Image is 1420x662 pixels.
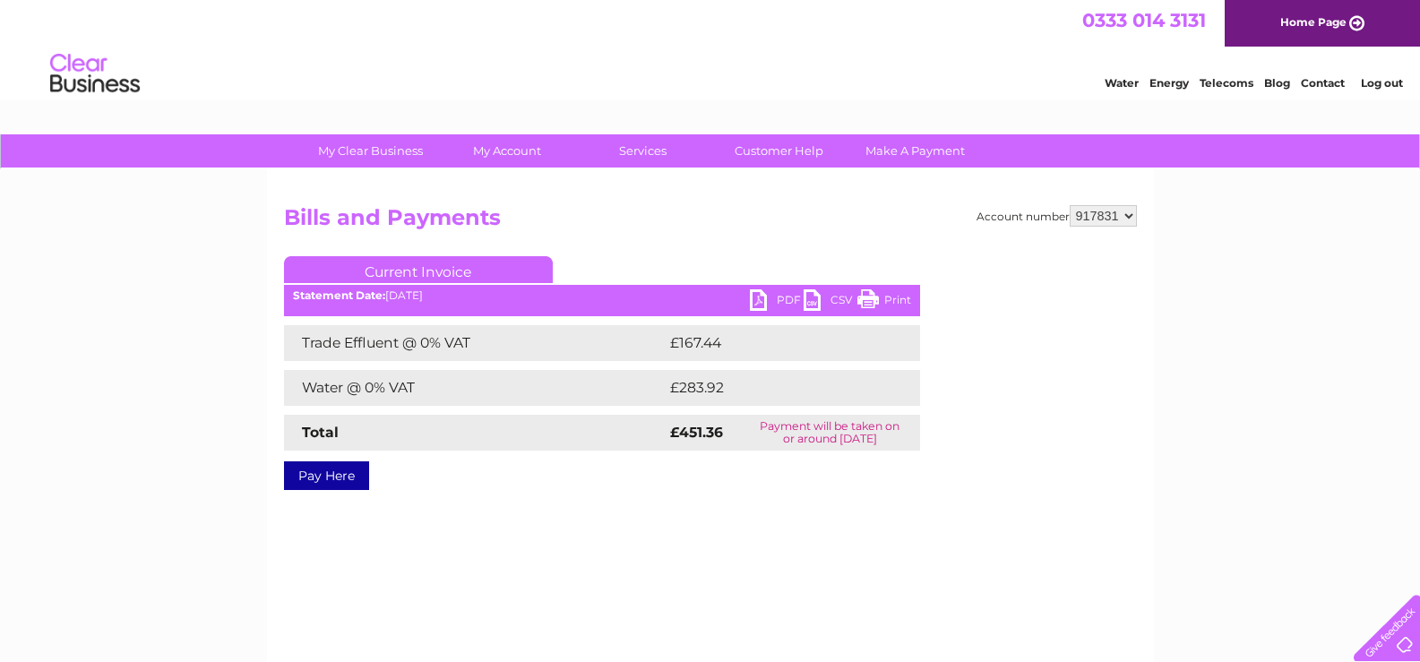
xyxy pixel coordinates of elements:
[569,134,717,168] a: Services
[841,134,989,168] a: Make A Payment
[705,134,853,168] a: Customer Help
[1082,9,1206,31] a: 0333 014 3131
[666,370,889,406] td: £283.92
[857,289,911,315] a: Print
[284,205,1137,239] h2: Bills and Payments
[433,134,581,168] a: My Account
[49,47,141,101] img: logo.png
[297,134,444,168] a: My Clear Business
[804,289,857,315] a: CSV
[1200,76,1253,90] a: Telecoms
[670,424,723,441] strong: £451.36
[750,289,804,315] a: PDF
[666,325,887,361] td: £167.44
[1301,76,1345,90] a: Contact
[284,289,920,302] div: [DATE]
[1361,76,1403,90] a: Log out
[1149,76,1189,90] a: Energy
[1264,76,1290,90] a: Blog
[293,288,385,302] b: Statement Date:
[284,461,369,490] a: Pay Here
[1105,76,1139,90] a: Water
[284,370,666,406] td: Water @ 0% VAT
[302,424,339,441] strong: Total
[977,205,1137,227] div: Account number
[284,325,666,361] td: Trade Effluent @ 0% VAT
[740,415,920,451] td: Payment will be taken on or around [DATE]
[288,10,1134,87] div: Clear Business is a trading name of Verastar Limited (registered in [GEOGRAPHIC_DATA] No. 3667643...
[284,256,553,283] a: Current Invoice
